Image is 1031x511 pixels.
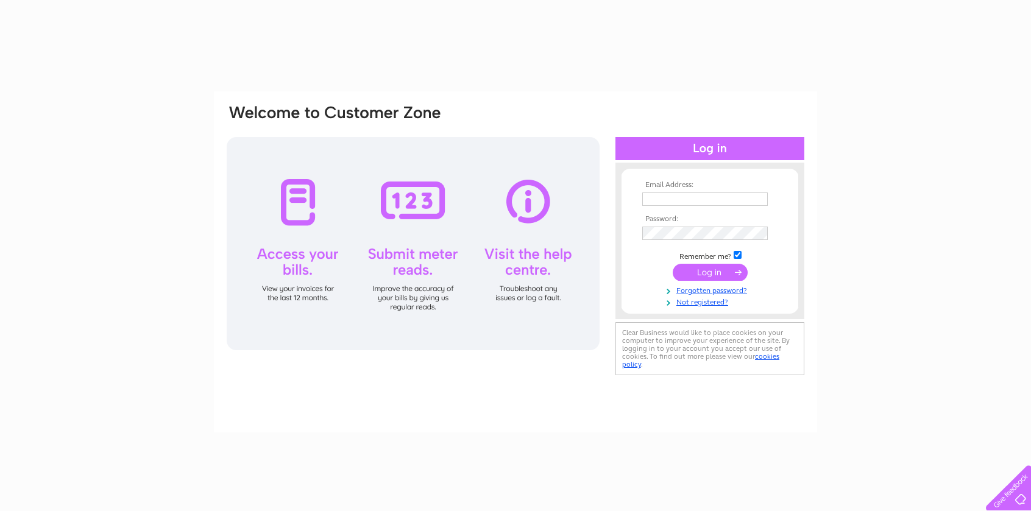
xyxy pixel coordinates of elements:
a: Forgotten password? [642,284,781,295]
td: Remember me? [639,249,781,261]
th: Email Address: [639,181,781,189]
th: Password: [639,215,781,224]
div: Clear Business would like to place cookies on your computer to improve your experience of the sit... [615,322,804,375]
a: cookies policy [622,352,779,368]
input: Submit [673,264,748,281]
a: Not registered? [642,295,781,307]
